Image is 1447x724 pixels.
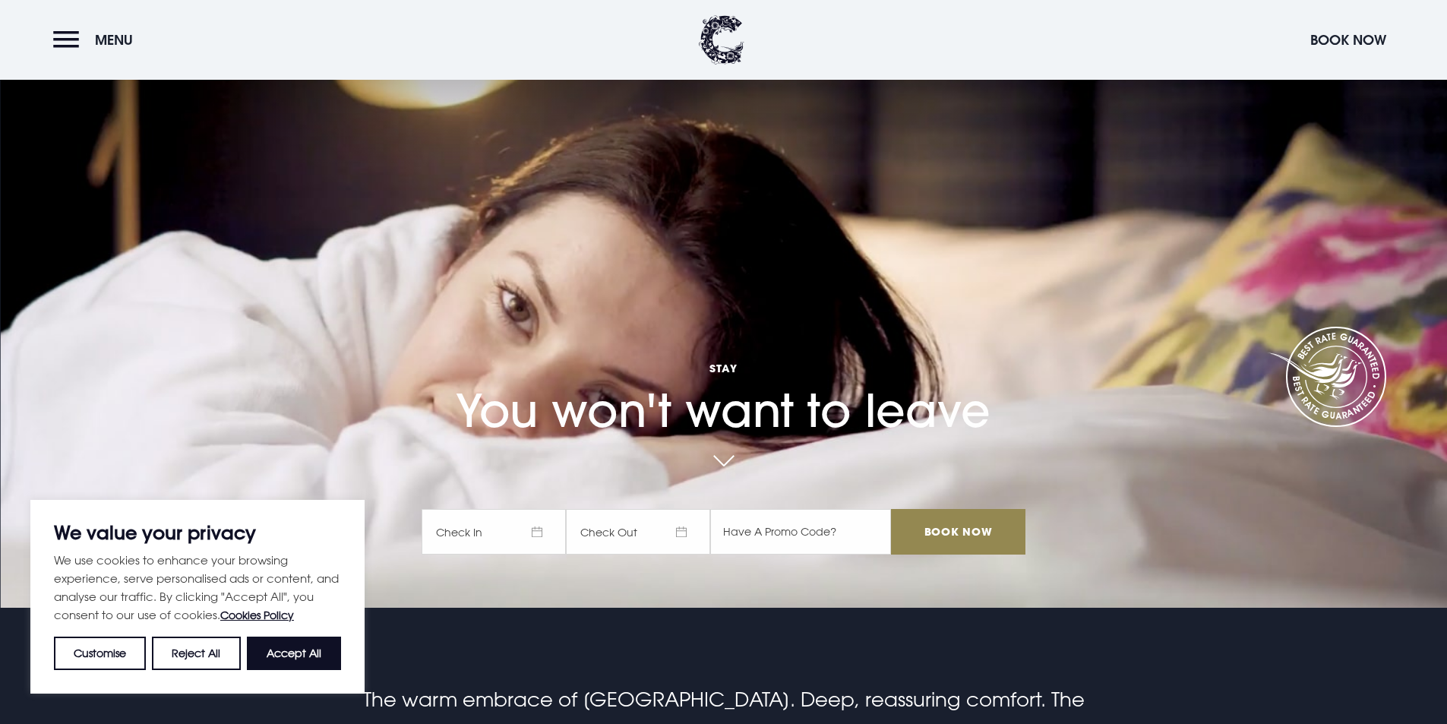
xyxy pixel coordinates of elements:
[54,523,341,542] p: We value your privacy
[247,637,341,670] button: Accept All
[422,509,566,555] span: Check In
[152,637,240,670] button: Reject All
[891,509,1025,555] input: Book Now
[699,15,744,65] img: Clandeboye Lodge
[95,31,133,49] span: Menu
[422,361,1025,375] span: Stay
[1303,24,1394,56] button: Book Now
[220,609,294,621] a: Cookies Policy
[53,24,141,56] button: Menu
[566,509,710,555] span: Check Out
[54,551,341,624] p: We use cookies to enhance your browsing experience, serve personalised ads or content, and analys...
[30,500,365,694] div: We value your privacy
[422,315,1025,438] h1: You won't want to leave
[710,509,891,555] input: Have A Promo Code?
[54,637,146,670] button: Customise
